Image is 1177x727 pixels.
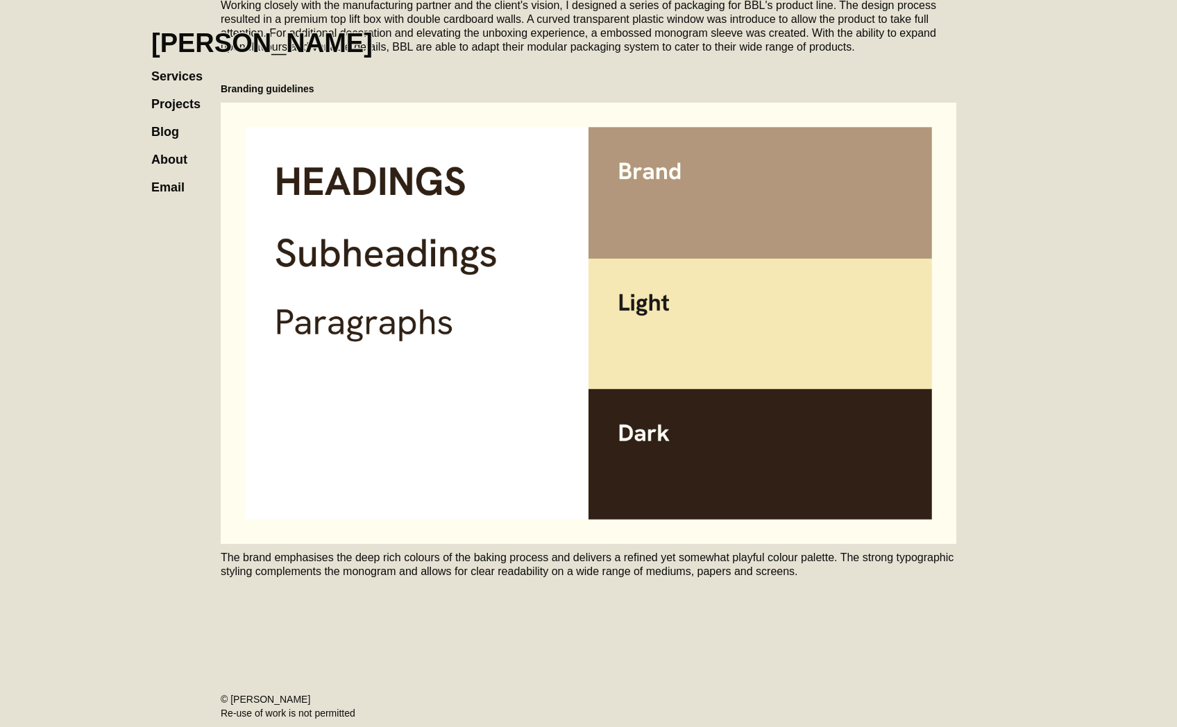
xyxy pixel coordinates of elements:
p: ‍ [221,61,956,75]
div: © [PERSON_NAME] Re-use of work is not permitted [221,692,956,720]
a: Projects [151,83,214,111]
h1: [PERSON_NAME] [151,28,373,58]
a: Email [151,166,198,194]
p: The brand emphasises the deep rich colours of the baking process and delivers a refined yet somew... [221,551,956,579]
a: About [151,139,201,166]
h5: Branding guidelines [221,82,956,96]
a: home [151,14,373,58]
a: Blog [151,111,193,139]
a: Services [151,55,217,83]
p: ‍ [221,585,956,599]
